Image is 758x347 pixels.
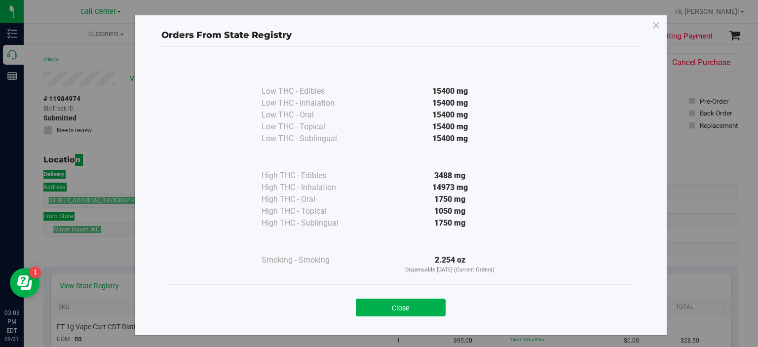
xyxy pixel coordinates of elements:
[262,205,360,217] div: High THC - Topical
[262,109,360,121] div: Low THC - Oral
[262,182,360,193] div: High THC - Inhalation
[360,121,540,133] div: 15400 mg
[360,85,540,97] div: 15400 mg
[262,254,360,266] div: Smoking - Smoking
[360,170,540,182] div: 3488 mg
[360,97,540,109] div: 15400 mg
[262,170,360,182] div: High THC - Edibles
[29,267,41,278] iframe: Resource center unread badge
[262,133,360,145] div: Low THC - Sublingual
[360,266,540,274] p: Dispensable [DATE] (Current Orders)
[262,97,360,109] div: Low THC - Inhalation
[360,254,540,274] div: 2.254 oz
[360,182,540,193] div: 14973 mg
[262,85,360,97] div: Low THC - Edibles
[356,299,446,316] button: Close
[360,217,540,229] div: 1750 mg
[262,193,360,205] div: High THC - Oral
[360,205,540,217] div: 1050 mg
[360,193,540,205] div: 1750 mg
[10,268,39,298] iframe: Resource center
[161,30,292,40] span: Orders From State Registry
[262,217,360,229] div: High THC - Sublingual
[360,109,540,121] div: 15400 mg
[262,121,360,133] div: Low THC - Topical
[360,133,540,145] div: 15400 mg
